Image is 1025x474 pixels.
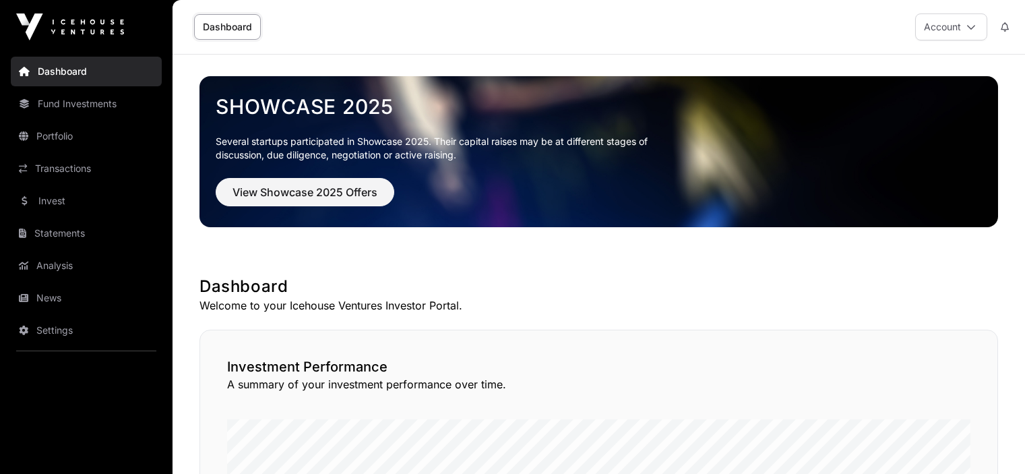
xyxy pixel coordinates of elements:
button: Account [915,13,987,40]
p: Welcome to your Icehouse Ventures Investor Portal. [199,297,998,314]
a: View Showcase 2025 Offers [216,191,394,205]
a: Invest [11,186,162,216]
a: News [11,283,162,313]
button: View Showcase 2025 Offers [216,178,394,206]
a: Analysis [11,251,162,280]
span: View Showcase 2025 Offers [232,184,377,200]
a: Transactions [11,154,162,183]
a: Showcase 2025 [216,94,982,119]
a: Dashboard [11,57,162,86]
img: Icehouse Ventures Logo [16,13,124,40]
iframe: Chat Widget [958,409,1025,474]
a: Settings [11,316,162,345]
a: Dashboard [194,14,261,40]
a: Statements [11,218,162,248]
h1: Dashboard [199,276,998,297]
h2: Investment Performance [227,357,970,376]
a: Fund Investments [11,89,162,119]
a: Portfolio [11,121,162,151]
p: Several startups participated in Showcase 2025. Their capital raises may be at different stages o... [216,135,669,162]
p: A summary of your investment performance over time. [227,376,970,392]
img: Showcase 2025 [199,76,998,227]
